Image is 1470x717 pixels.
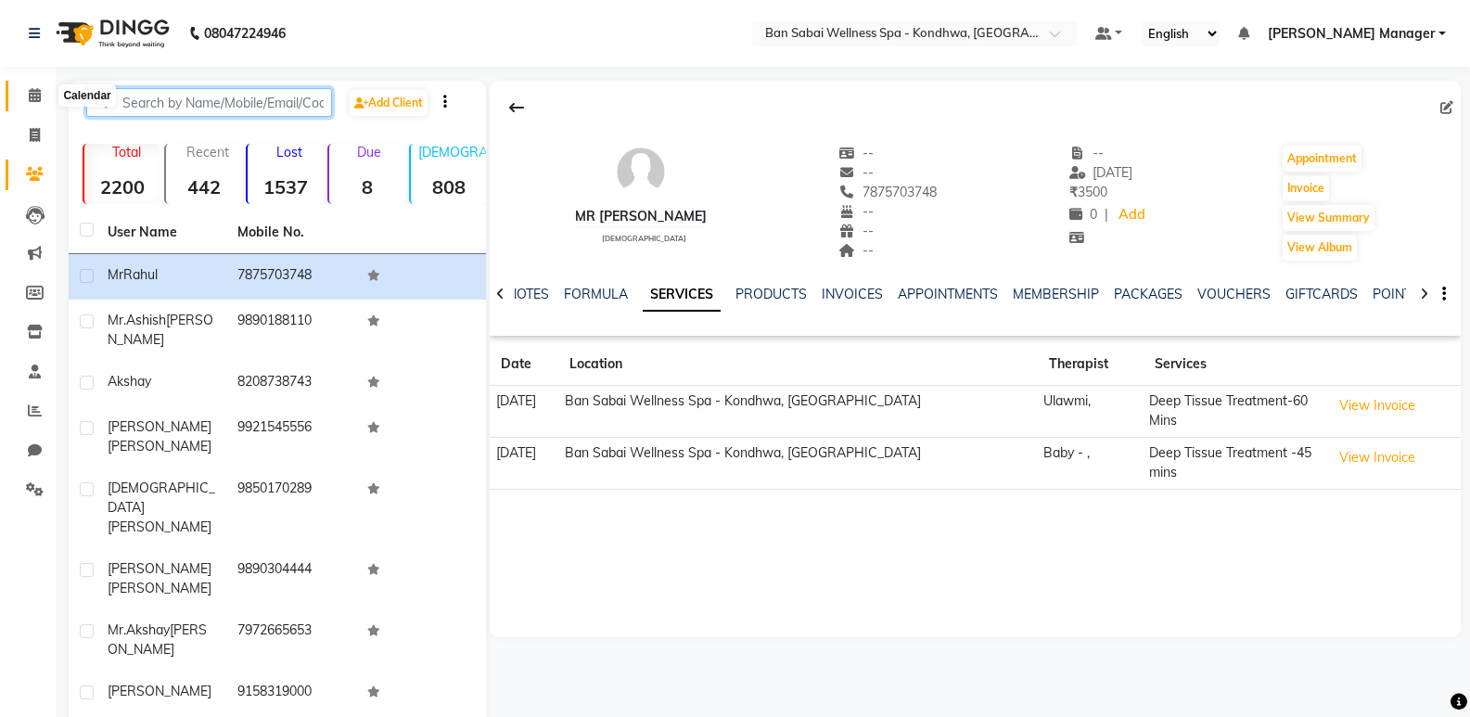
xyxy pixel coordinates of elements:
[411,175,487,198] strong: 808
[507,286,549,302] a: NOTES
[58,84,115,107] div: Calendar
[1144,343,1324,386] th: Services
[613,144,669,199] img: avatar
[333,144,405,160] p: Due
[108,438,211,455] span: [PERSON_NAME]
[838,184,937,200] span: 7875703748
[226,671,356,716] td: 9158319000
[1331,443,1424,472] button: View Invoice
[1197,286,1271,302] a: VOUCHERS
[490,343,558,386] th: Date
[108,418,211,435] span: [PERSON_NAME]
[1144,386,1324,438] td: Deep Tissue Treatment-60 Mins
[108,373,151,390] span: Akshay
[47,7,174,59] img: logo
[735,286,807,302] a: PRODUCTS
[1069,145,1105,161] span: --
[1069,206,1097,223] span: 0
[822,286,883,302] a: INVOICES
[1283,175,1329,201] button: Invoice
[1331,391,1424,420] button: View Invoice
[226,467,356,548] td: 9850170289
[166,175,242,198] strong: 442
[497,90,536,125] div: Back to Client
[838,164,874,181] span: --
[1283,146,1361,172] button: Appointment
[558,437,1037,489] td: Ban Sabai Wellness Spa - Kondhwa, [GEOGRAPHIC_DATA]
[248,175,324,198] strong: 1537
[838,203,874,220] span: --
[1038,343,1144,386] th: Therapist
[490,437,558,489] td: [DATE]
[490,386,558,438] td: [DATE]
[1069,184,1107,200] span: 3500
[1114,286,1182,302] a: PACKAGES
[1038,386,1144,438] td: Ulawmi,
[1105,205,1108,224] span: |
[350,90,428,116] a: Add Client
[108,683,211,699] span: [PERSON_NAME]
[643,278,721,312] a: SERVICES
[92,144,160,160] p: Total
[838,145,874,161] span: --
[226,254,356,300] td: 7875703748
[108,621,170,638] span: Mr.Akshay
[1268,24,1435,44] span: [PERSON_NAME] Manager
[1285,286,1358,302] a: GIFTCARDS
[173,144,242,160] p: Recent
[575,207,707,226] div: Mr [PERSON_NAME]
[838,223,874,239] span: --
[84,175,160,198] strong: 2200
[226,609,356,671] td: 7972665653
[204,7,286,59] b: 08047224946
[1013,286,1099,302] a: MEMBERSHIP
[108,312,166,328] span: Mr.Ashish
[108,266,123,283] span: Mr
[898,286,998,302] a: APPOINTMENTS
[108,560,211,577] span: [PERSON_NAME]
[564,286,628,302] a: FORMULA
[838,242,874,259] span: --
[1069,164,1133,181] span: [DATE]
[1038,437,1144,489] td: Baby - ,
[108,480,215,516] span: [DEMOGRAPHIC_DATA]
[255,144,324,160] p: Lost
[329,175,405,198] strong: 8
[123,266,158,283] span: Rahul
[226,211,356,254] th: Mobile No.
[226,361,356,406] td: 8208738743
[602,234,686,243] span: [DEMOGRAPHIC_DATA]
[418,144,487,160] p: [DEMOGRAPHIC_DATA]
[1283,235,1357,261] button: View Album
[108,519,211,535] span: [PERSON_NAME]
[86,88,332,117] input: Search by Name/Mobile/Email/Code
[558,343,1037,386] th: Location
[226,548,356,609] td: 9890304444
[558,386,1037,438] td: Ban Sabai Wellness Spa - Kondhwa, [GEOGRAPHIC_DATA]
[226,300,356,361] td: 9890188110
[226,406,356,467] td: 9921545556
[1283,205,1374,231] button: View Summary
[1069,184,1078,200] span: ₹
[1116,202,1148,228] a: Add
[1373,286,1420,302] a: POINTS
[1144,437,1324,489] td: Deep Tissue Treatment -45 mins
[96,211,226,254] th: User Name
[108,580,211,596] span: [PERSON_NAME]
